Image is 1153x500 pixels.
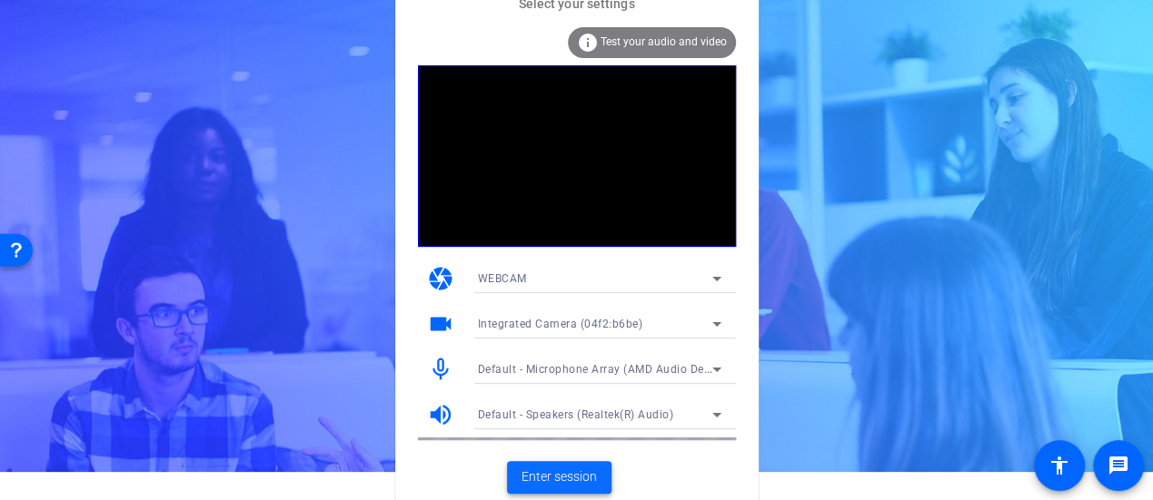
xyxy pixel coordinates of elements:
mat-icon: info [577,32,599,54]
mat-icon: volume_up [427,401,454,428]
span: Default - Speakers (Realtek(R) Audio) [478,408,674,421]
mat-icon: message [1108,455,1129,476]
span: Default - Microphone Array (AMD Audio Device) [478,361,730,376]
mat-icon: mic_none [427,356,454,383]
span: Integrated Camera (04f2:b6be) [478,318,643,330]
button: Enter session [507,461,611,494]
mat-icon: camera [427,265,454,292]
span: WEBCAM [478,272,527,285]
mat-icon: videocam [427,310,454,338]
mat-icon: accessibility [1049,455,1070,476]
span: Enter session [522,467,597,486]
span: Test your audio and video [601,35,727,48]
